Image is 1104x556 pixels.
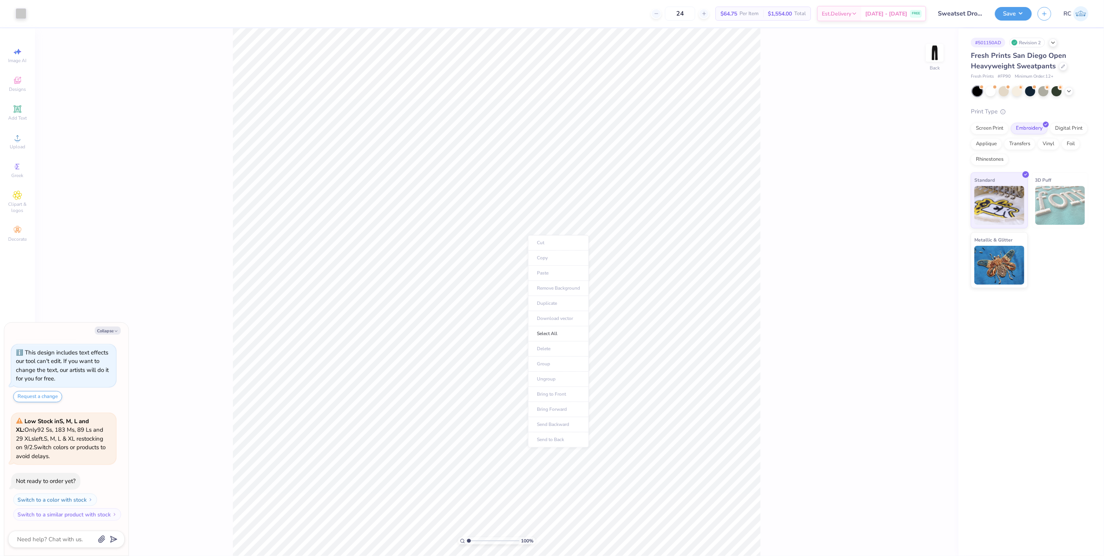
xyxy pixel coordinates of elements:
span: $1,554.00 [768,10,792,18]
div: Foil [1062,138,1080,150]
div: Not ready to order yet? [16,477,76,485]
span: Greek [12,172,24,179]
div: Back [930,64,940,71]
span: Designs [9,86,26,92]
span: Only 92 Ss, 183 Ms, 89 Ls and 29 XLs left. S, M, L & XL restocking on 9/2. Switch colors or produ... [16,417,106,460]
div: Screen Print [971,123,1009,134]
span: [DATE] - [DATE] [865,10,907,18]
span: RC [1064,9,1071,18]
img: Switch to a similar product with stock [112,512,117,517]
span: Per Item [739,10,759,18]
div: Print Type [971,107,1088,116]
img: Standard [974,186,1024,225]
span: Fresh Prints San Diego Open Heavyweight Sweatpants [971,51,1066,71]
span: 100 % [521,537,534,544]
span: Standard [974,176,995,184]
button: Request a change [13,391,62,402]
div: Revision 2 [1009,38,1045,47]
span: Est. Delivery [822,10,851,18]
span: Image AI [9,57,27,64]
div: Digital Print [1050,123,1088,134]
div: Embroidery [1011,123,1048,134]
div: Transfers [1004,138,1035,150]
span: Decorate [8,236,27,242]
img: Switch to a color with stock [88,497,93,502]
div: # 501150AD [971,38,1005,47]
span: Minimum Order: 12 + [1015,73,1054,80]
button: Switch to a similar product with stock [13,508,121,521]
span: # FP90 [998,73,1011,80]
span: $64.75 [720,10,737,18]
span: FREE [912,11,920,16]
input: Untitled Design [932,6,989,21]
span: Metallic & Glitter [974,236,1013,244]
span: Upload [10,144,25,150]
div: Vinyl [1038,138,1059,150]
button: Switch to a color with stock [13,493,97,506]
span: 3D Puff [1035,176,1052,184]
strong: Low Stock in S, M, L and XL : [16,417,89,434]
span: Fresh Prints [971,73,994,80]
img: 3D Puff [1035,186,1085,225]
span: Add Text [8,115,27,121]
img: Metallic & Glitter [974,246,1024,285]
button: Save [995,7,1032,21]
input: – – [665,7,695,21]
span: Total [794,10,806,18]
span: Clipart & logos [4,201,31,214]
button: Collapse [95,327,121,335]
a: RC [1064,6,1088,21]
img: Back [927,45,943,61]
div: Applique [971,138,1002,150]
div: This design includes text effects our tool can't edit. If you want to change the text, our artist... [16,349,109,383]
img: Rio Cabojoc [1073,6,1088,21]
div: Rhinestones [971,154,1009,165]
li: Select All [528,327,589,342]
